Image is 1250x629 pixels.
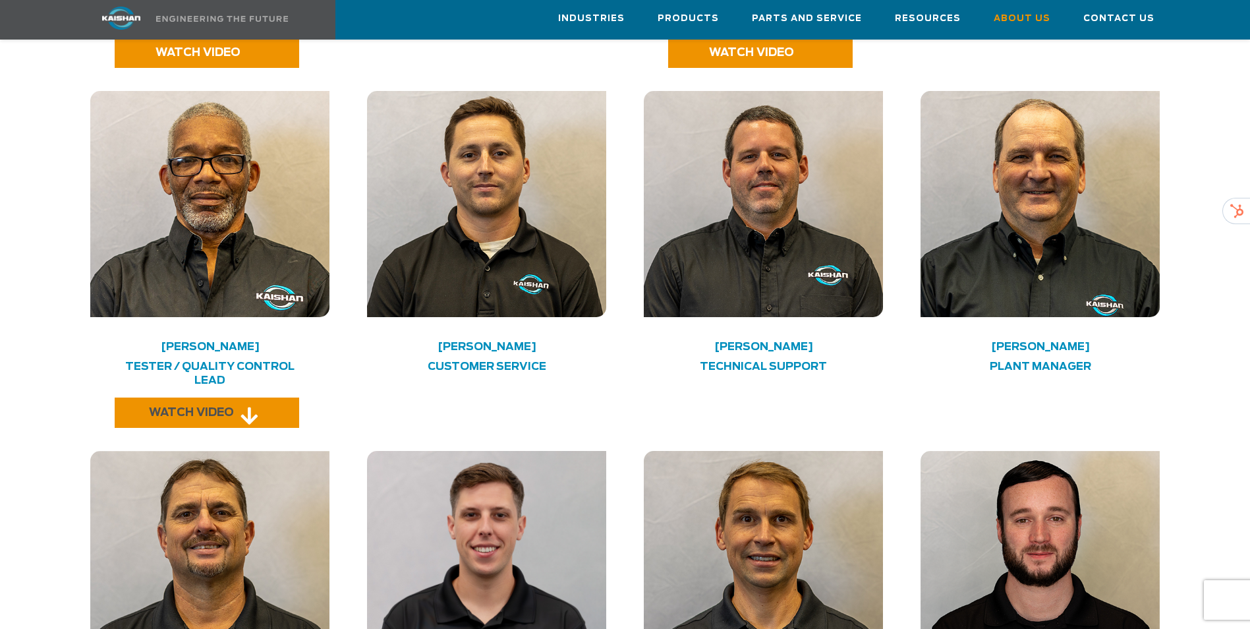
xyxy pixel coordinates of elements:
[994,1,1050,36] a: About Us
[367,91,606,316] img: kaishan employee
[945,344,1136,350] h4: [PERSON_NAME]
[668,344,859,350] h4: [PERSON_NAME]
[895,11,961,26] span: Resources
[994,11,1050,26] span: About Us
[115,344,306,350] h4: [PERSON_NAME]
[156,16,288,22] img: Engineering the future
[945,360,1136,374] h4: Plant Manager
[752,11,862,26] span: Parts and Service
[72,7,171,30] img: kaishan logo
[668,38,853,68] a: WATCH VIDEO
[149,407,234,418] span: WATCH VIDEO
[668,360,859,374] h4: Technical Support
[391,344,582,350] h4: [PERSON_NAME]
[1083,11,1154,26] span: Contact Us
[391,360,582,374] h4: Customer Service
[752,1,862,36] a: Parts and Service
[115,360,306,388] h4: Tester / Quality Control Lead
[90,91,329,316] img: kaishan employee
[658,1,719,36] a: Products
[156,47,241,58] span: WATCH VIDEO
[921,91,1160,316] img: kaishan employee
[115,398,299,428] a: WATCH VIDEO
[115,38,299,68] a: WATCH VIDEO
[709,47,794,58] span: WATCH VIDEO
[644,91,883,316] img: kaishan employee
[658,11,719,26] span: Products
[558,1,625,36] a: Industries
[895,1,961,36] a: Resources
[558,11,625,26] span: Industries
[1083,1,1154,36] a: Contact Us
